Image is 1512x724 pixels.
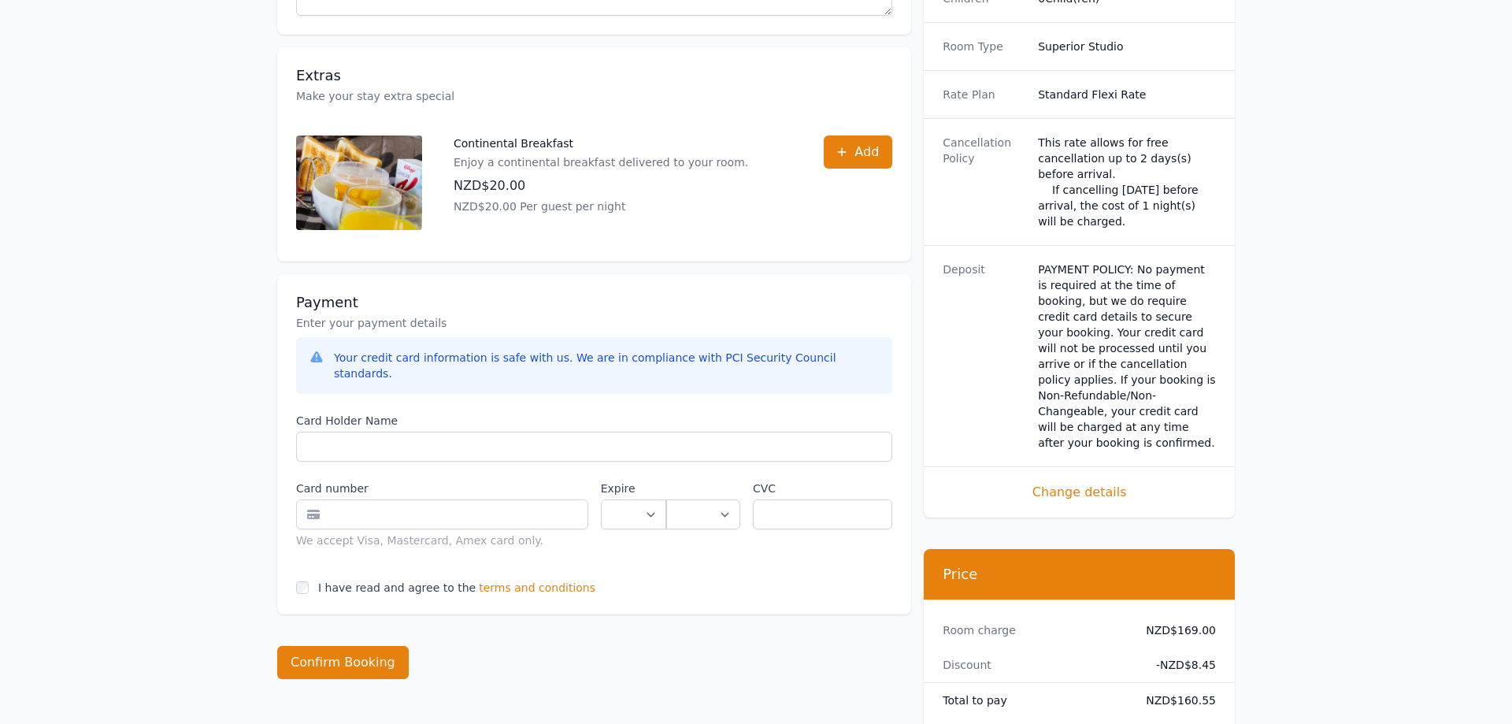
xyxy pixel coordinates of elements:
[1038,39,1216,54] dd: Superior Studio
[296,413,892,429] label: Card Holder Name
[479,580,595,596] span: terms and conditions
[854,143,879,162] span: Add
[943,622,1121,638] dt: Room charge
[1038,135,1216,229] div: This rate allows for free cancellation up to 2 days(s) before arrival. If cancelling [DATE] befor...
[943,39,1025,54] dt: Room Type
[454,199,748,214] p: NZD$20.00 Per guest per night
[943,87,1025,102] dt: Rate Plan
[601,481,666,496] label: Expire
[296,315,892,331] p: Enter your payment details
[1038,262,1216,451] dd: PAYMENT POLICY: No payment is required at the time of booking, but we do require credit card deta...
[1133,622,1216,638] dd: NZD$169.00
[824,136,892,169] button: Add
[277,646,409,679] button: Confirm Booking
[454,154,748,170] p: Enjoy a continental breakfast delivered to your room.
[454,176,748,195] p: NZD$20.00
[753,481,892,496] label: CVC
[1133,692,1216,708] dd: NZD$160.55
[943,483,1216,502] span: Change details
[943,692,1121,708] dt: Total to pay
[943,262,1025,451] dt: Deposit
[334,350,880,381] div: Your credit card information is safe with us. We are in compliance with PCI Security Council stan...
[666,481,740,496] label: .
[296,136,422,230] img: Continental Breakfast
[943,135,1025,229] dt: Cancellation Policy
[943,565,1216,584] h3: Price
[1038,87,1216,102] dd: Standard Flexi Rate
[296,481,588,496] label: Card number
[943,657,1121,673] dt: Discount
[454,136,748,151] p: Continental Breakfast
[296,88,892,104] p: Make your stay extra special
[318,581,476,594] label: I have read and agree to the
[296,66,892,85] h3: Extras
[296,533,588,548] div: We accept Visa, Mastercard, Amex card only.
[1133,657,1216,673] dd: - NZD$8.45
[296,293,892,312] h3: Payment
